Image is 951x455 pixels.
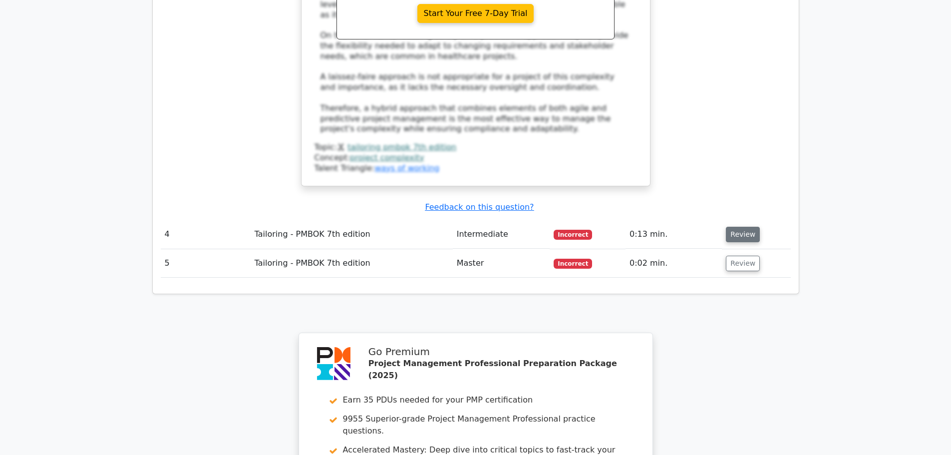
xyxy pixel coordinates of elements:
[315,142,637,173] div: Talent Triangle:
[726,256,760,271] button: Review
[161,249,251,278] td: 5
[347,142,456,152] a: tailoring pmbok 7th edition
[554,259,592,269] span: Incorrect
[554,230,592,240] span: Incorrect
[251,249,453,278] td: Tailoring - PMBOK 7th edition
[374,163,439,173] a: ways of working
[425,202,534,212] a: Feedback on this question?
[453,220,550,249] td: Intermediate
[726,227,760,242] button: Review
[626,220,722,249] td: 0:13 min.
[161,220,251,249] td: 4
[315,142,637,153] div: Topic:
[417,4,534,23] a: Start Your Free 7-Day Trial
[251,220,453,249] td: Tailoring - PMBOK 7th edition
[626,249,722,278] td: 0:02 min.
[453,249,550,278] td: Master
[315,153,637,163] div: Concept:
[350,153,424,162] a: project complexity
